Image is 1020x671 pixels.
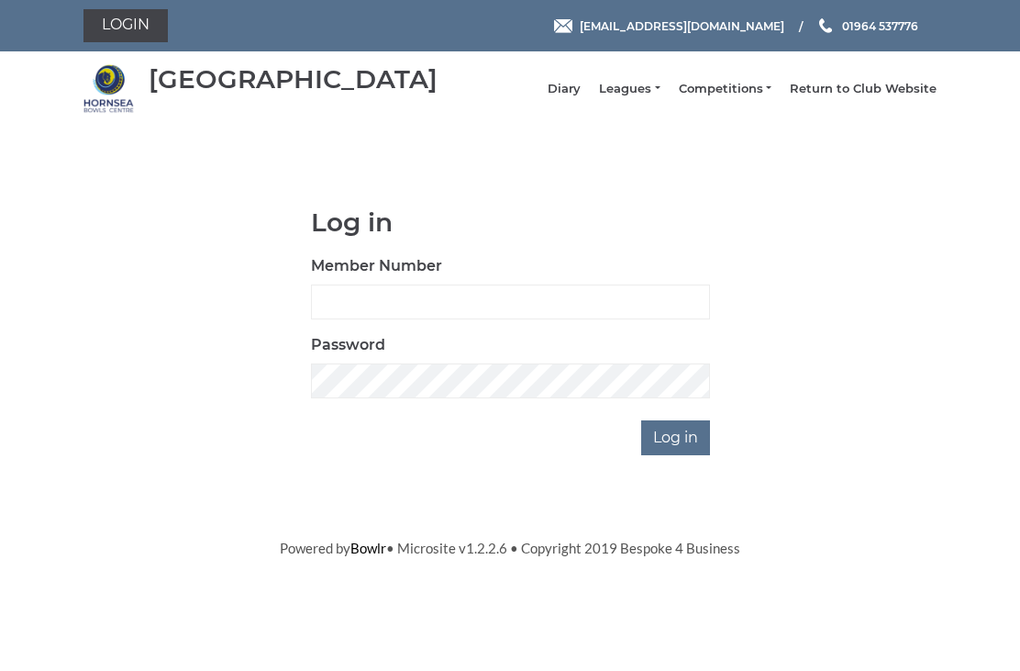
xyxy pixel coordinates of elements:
a: Phone us 01964 537776 [816,17,918,35]
a: Competitions [679,81,771,97]
img: Hornsea Bowls Centre [83,63,134,114]
span: 01964 537776 [842,18,918,32]
img: Phone us [819,18,832,33]
span: Powered by • Microsite v1.2.2.6 • Copyright 2019 Bespoke 4 Business [280,540,740,556]
a: Leagues [599,81,660,97]
h1: Log in [311,208,710,237]
a: Bowlr [350,540,386,556]
a: Email [EMAIL_ADDRESS][DOMAIN_NAME] [554,17,784,35]
a: Login [83,9,168,42]
a: Diary [548,81,581,97]
label: Member Number [311,255,442,277]
span: [EMAIL_ADDRESS][DOMAIN_NAME] [580,18,784,32]
input: Log in [641,420,710,455]
div: [GEOGRAPHIC_DATA] [149,65,438,94]
img: Email [554,19,572,33]
a: Return to Club Website [790,81,937,97]
label: Password [311,334,385,356]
